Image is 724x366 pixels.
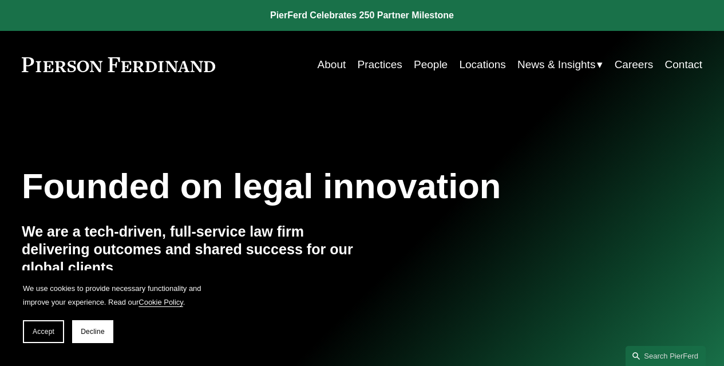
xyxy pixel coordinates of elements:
[23,282,206,309] p: We use cookies to provide necessary functionality and improve your experience. Read our .
[459,54,505,76] a: Locations
[22,223,362,278] h4: We are a tech-driven, full-service law firm delivering outcomes and shared success for our global...
[139,298,183,306] a: Cookie Policy
[358,54,402,76] a: Practices
[318,54,346,76] a: About
[517,55,595,74] span: News & Insights
[81,328,105,336] span: Decline
[23,320,64,343] button: Accept
[33,328,54,336] span: Accept
[665,54,703,76] a: Contact
[72,320,113,343] button: Decline
[626,346,706,366] a: Search this site
[517,54,603,76] a: folder dropdown
[22,166,589,206] h1: Founded on legal innovation
[414,54,448,76] a: People
[11,270,217,355] section: Cookie banner
[615,54,654,76] a: Careers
